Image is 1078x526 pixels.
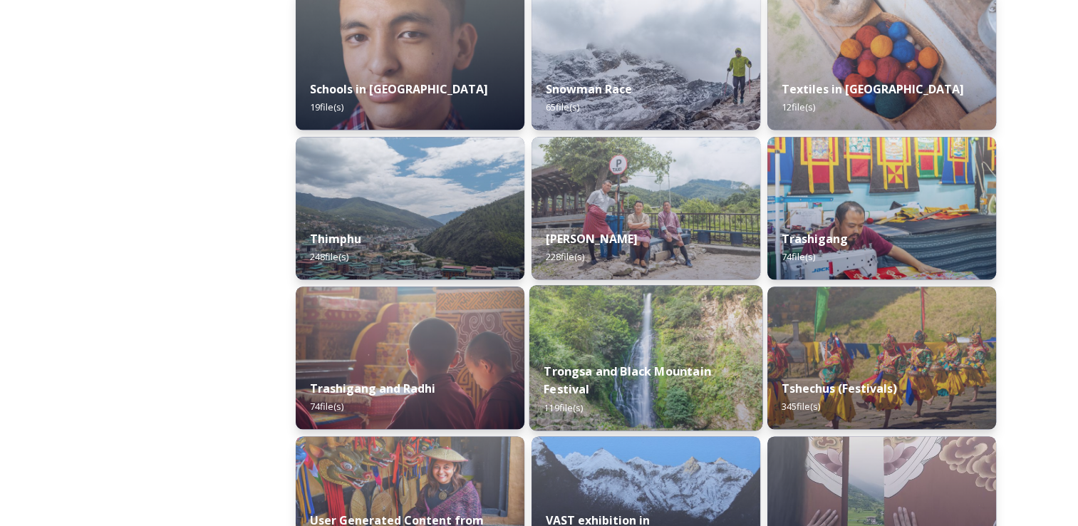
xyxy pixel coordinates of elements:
span: 119 file(s) [544,401,583,413]
span: 74 file(s) [782,250,815,263]
img: Dechenphu%2520Festival14.jpg [767,287,996,429]
strong: Trongsa and Black Mountain Festival [544,363,711,397]
span: 65 file(s) [546,100,579,113]
img: Trashigang%2520and%2520Rangjung%2520060723%2520by%2520Amp%2520Sripimanwat-66.jpg [767,137,996,279]
span: 19 file(s) [310,100,343,113]
span: 74 file(s) [310,400,343,413]
strong: Thimphu [310,231,361,247]
strong: Schools in [GEOGRAPHIC_DATA] [310,81,488,97]
strong: Textiles in [GEOGRAPHIC_DATA] [782,81,964,97]
span: 12 file(s) [782,100,815,113]
strong: Trashigang and Radhi [310,381,435,396]
strong: Trashigang [782,231,848,247]
strong: [PERSON_NAME] [546,231,638,247]
img: Trashigang%2520and%2520Rangjung%2520060723%2520by%2520Amp%2520Sripimanwat-32.jpg [296,287,524,429]
img: Trashi%2520Yangtse%2520090723%2520by%2520Amp%2520Sripimanwat-187.jpg [532,137,760,279]
img: 2022-10-01%252018.12.56.jpg [529,285,762,430]
strong: Snowman Race [546,81,632,97]
span: 228 file(s) [546,250,584,263]
span: 345 file(s) [782,400,820,413]
img: Thimphu%2520190723%2520by%2520Amp%2520Sripimanwat-43.jpg [296,137,524,279]
span: 248 file(s) [310,250,348,263]
strong: Tshechus (Festivals) [782,381,897,396]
